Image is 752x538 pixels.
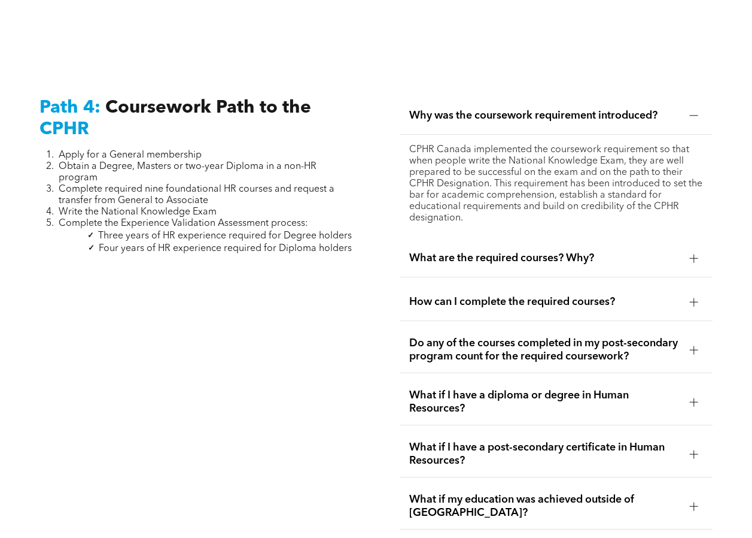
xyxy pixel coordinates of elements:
span: Write the National Knowledge Exam [59,207,217,217]
span: Complete required nine foundational HR courses and request a transfer from General to Associate [59,185,334,205]
span: What if my education was achieved outside of [GEOGRAPHIC_DATA]? [409,493,680,519]
span: Four years of HR experience required for Diploma holders [99,244,352,253]
span: How can I complete the required courses? [409,295,680,309]
p: CPHR Canada implemented the coursework requirement so that when people write the National Knowled... [409,144,703,224]
span: Coursework Path to the [105,99,311,117]
span: CPHR [39,120,89,138]
span: Do any of the courses completed in my post-secondary program count for the required coursework? [409,337,680,363]
span: Three years of HR experience required for Degree holders [98,231,352,241]
span: Why was the coursework requirement introduced? [409,109,680,122]
span: What are the required courses? Why? [409,252,680,265]
span: What if I have a diploma or degree in Human Resources? [409,389,680,415]
span: Path 4: [39,99,101,117]
span: Complete the Experience Validation Assessment process: [59,219,308,228]
span: Apply for a General membership [59,150,202,160]
span: What if I have a post-secondary certificate in Human Resources? [409,441,680,467]
span: Obtain a Degree, Masters or two-year Diploma in a non-HR program [59,162,316,183]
